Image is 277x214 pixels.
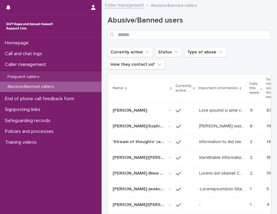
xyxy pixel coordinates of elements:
[199,122,246,129] p: Alice was raped by their partner last year and they're currently facing ongoing domestic abuse fr...
[250,170,254,176] p: 2
[169,138,171,145] p: -
[199,170,246,176] p: Reason for profile Support them to adhere to our 2 chats per week policy, they appear to be calli...
[267,185,270,192] p: 5
[105,1,144,8] a: Caller management
[169,185,171,192] p: -
[2,129,58,134] p: Policies and processes
[108,30,271,40] input: Search
[175,83,191,94] p: Currently active
[113,170,165,176] p: [PERSON_NAME] (New caller)
[199,138,246,145] p: Information to Aid Identification This caller presents in a way that suggests they are in a strea...
[108,16,271,25] h1: Abusive/Banned users
[249,80,259,96] p: Calls this week
[2,107,45,113] p: Signposting links
[267,107,273,113] p: 69
[199,85,238,92] p: Important information
[2,51,47,57] p: Call and chat logs
[113,85,123,92] p: Name
[250,154,254,160] p: 2
[250,122,254,129] p: 6
[2,74,44,80] p: Frequent callers
[169,122,171,129] p: -
[199,201,202,208] p: -
[169,107,171,113] p: -
[199,107,246,113] p: This caller is not able to call us any longer - see below Information to Aid Identification: She ...
[250,138,254,145] p: 2
[267,122,274,129] p: 116
[2,139,42,145] p: Training videos
[169,154,171,160] p: -
[5,20,54,32] img: rhQMoQhaT3yELyF149Cw
[2,40,34,46] p: Homepage
[155,47,182,57] button: Status
[113,138,165,145] p: 'Stream of thoughts' caller/webchat user
[113,201,165,208] p: [PERSON_NAME]/[PERSON_NAME]/[PERSON_NAME]
[169,201,171,208] p: -
[199,154,246,160] p: Identifiable Information Gives the names Kevin, Dean, Neil, David, James, Ben or or sometimes sta...
[113,122,165,129] p: Alice/Soph/Alexis/Danni/Scarlet/Katy - Banned/Webchatter
[184,47,227,57] button: Type of abuse
[266,76,275,101] p: Total mins used this week
[108,60,165,69] button: How they contact us?
[2,84,59,89] p: Abusive/Banned callers
[2,62,51,68] p: Caller management
[250,107,254,113] p: 9
[267,170,272,176] p: 19
[199,185,246,192] p: -Identification This user was contacting us for at least 6 months. On some occasions he has conta...
[113,185,165,192] p: [PERSON_NAME] (webchat)
[113,154,165,160] p: Kevin/Neil/David/James/Colin/ Ben/ Craig
[2,118,55,124] p: Safeguarding records
[113,107,148,113] p: [PERSON_NAME]
[151,2,197,8] p: Abusive/Banned callers
[250,201,253,208] p: 1
[2,96,79,102] p: End of phone call feedback form
[267,201,271,208] p: 4
[250,185,253,192] p: 1
[267,154,272,160] p: 18
[169,170,171,176] p: -
[267,138,272,145] p: 14
[108,47,153,57] button: Currently active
